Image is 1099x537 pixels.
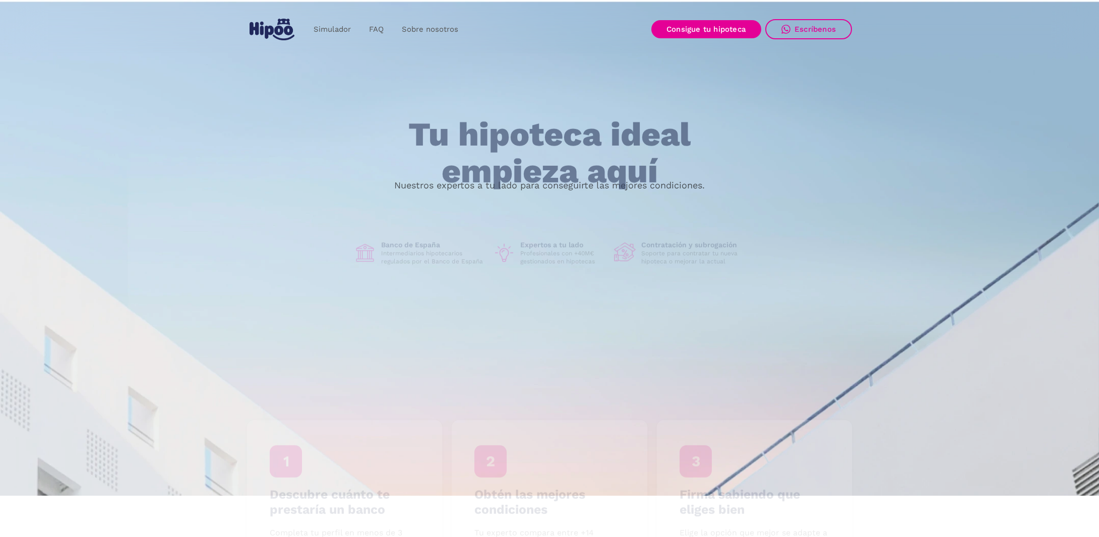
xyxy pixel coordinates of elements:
h1: Expertos a tu lado [520,240,606,249]
h4: Firma sabiendo que eliges bien [680,487,830,517]
a: Simulador [304,20,360,39]
h1: Banco de España [381,240,485,249]
a: Sobre nosotros [393,20,467,39]
h1: Contratación y subrogación [641,240,745,249]
p: Profesionales con +40M€ gestionados en hipotecas [520,249,606,265]
a: Escríbenos [765,19,852,39]
a: Consigue tu hipoteca [651,20,761,38]
h1: Tu hipoteca ideal empieza aquí [358,116,741,189]
p: Nuestros expertos a tu lado para conseguirte las mejores condiciones. [394,181,705,189]
div: Escríbenos [795,25,836,34]
h4: Descubre cuánto te prestaría un banco [270,487,420,517]
h4: Obtén las mejores condiciones [474,487,625,517]
p: Soporte para contratar tu nueva hipoteca o mejorar la actual [641,249,745,265]
a: home [247,15,296,44]
a: FAQ [360,20,393,39]
p: Intermediarios hipotecarios regulados por el Banco de España [381,249,485,265]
